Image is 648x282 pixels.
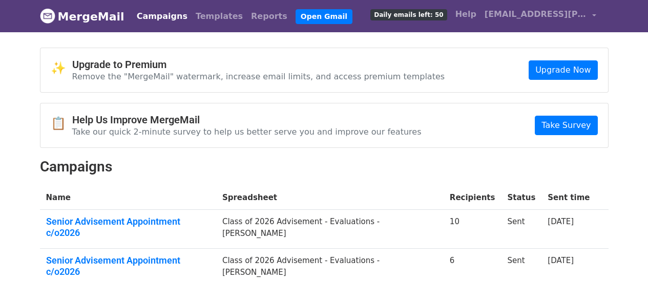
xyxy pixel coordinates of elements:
[541,186,596,210] th: Sent time
[51,61,72,76] span: ✨
[535,116,597,135] a: Take Survey
[40,186,216,210] th: Name
[529,60,597,80] a: Upgrade Now
[548,256,574,265] a: [DATE]
[444,186,501,210] th: Recipients
[72,126,422,137] p: Take our quick 2-minute survey to help us better serve you and improve our features
[72,71,445,82] p: Remove the "MergeMail" watermark, increase email limits, and access premium templates
[133,6,192,27] a: Campaigns
[40,158,609,176] h2: Campaigns
[247,6,291,27] a: Reports
[72,58,445,71] h4: Upgrade to Premium
[370,9,447,20] span: Daily emails left: 50
[40,8,55,24] img: MergeMail logo
[501,210,541,249] td: Sent
[485,8,587,20] span: [EMAIL_ADDRESS][PERSON_NAME][DOMAIN_NAME]
[451,4,480,25] a: Help
[192,6,247,27] a: Templates
[46,216,210,238] a: Senior Advisement Appointment c/o2026
[51,116,72,131] span: 📋
[296,9,352,24] a: Open Gmail
[72,114,422,126] h4: Help Us Improve MergeMail
[216,186,444,210] th: Spreadsheet
[501,186,541,210] th: Status
[366,4,451,25] a: Daily emails left: 50
[216,210,444,249] td: Class of 2026 Advisement - Evaluations - [PERSON_NAME]
[40,6,124,27] a: MergeMail
[548,217,574,226] a: [DATE]
[444,210,501,249] td: 10
[46,255,210,277] a: Senior Advisement Appointment c/o2026
[480,4,600,28] a: [EMAIL_ADDRESS][PERSON_NAME][DOMAIN_NAME]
